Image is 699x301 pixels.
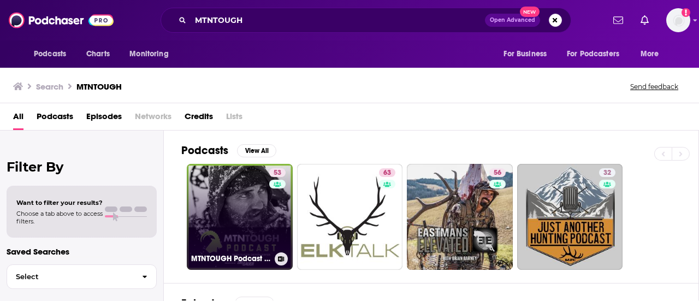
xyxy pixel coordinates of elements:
[274,168,281,179] span: 53
[37,108,73,130] a: Podcasts
[503,46,547,62] span: For Business
[36,81,63,92] h3: Search
[9,10,114,31] img: Podchaser - Follow, Share and Rate Podcasts
[7,273,133,280] span: Select
[185,108,213,130] a: Credits
[7,159,157,175] h2: Filter By
[191,11,485,29] input: Search podcasts, credits, & more...
[627,82,682,91] button: Send feedback
[496,44,560,64] button: open menu
[494,168,501,179] span: 56
[379,168,395,177] a: 63
[609,11,627,29] a: Show notifications dropdown
[16,199,103,206] span: Want to filter your results?
[666,8,690,32] img: User Profile
[181,144,276,157] a: PodcastsView All
[520,7,540,17] span: New
[603,168,611,179] span: 32
[666,8,690,32] span: Logged in as sierra.swanson
[122,44,182,64] button: open menu
[407,164,513,270] a: 56
[13,108,23,130] a: All
[641,46,659,62] span: More
[34,46,66,62] span: Podcasts
[666,8,690,32] button: Show profile menu
[490,17,535,23] span: Open Advanced
[7,264,157,289] button: Select
[135,108,171,130] span: Networks
[161,8,571,33] div: Search podcasts, credits, & more...
[297,164,403,270] a: 63
[26,44,80,64] button: open menu
[187,164,293,270] a: 53MTNTOUGH Podcast w/ [PERSON_NAME]
[237,144,276,157] button: View All
[489,168,506,177] a: 56
[86,108,122,130] a: Episodes
[226,108,242,130] span: Lists
[16,210,103,225] span: Choose a tab above to access filters.
[682,8,690,17] svg: Add a profile image
[76,81,122,92] h3: MTNTOUGH
[599,168,615,177] a: 32
[79,44,116,64] a: Charts
[129,46,168,62] span: Monitoring
[86,46,110,62] span: Charts
[633,44,673,64] button: open menu
[636,11,653,29] a: Show notifications dropdown
[567,46,619,62] span: For Podcasters
[560,44,635,64] button: open menu
[485,14,540,27] button: Open AdvancedNew
[517,164,623,270] a: 32
[181,144,228,157] h2: Podcasts
[191,254,270,263] h3: MTNTOUGH Podcast w/ [PERSON_NAME]
[269,168,286,177] a: 53
[383,168,391,179] span: 63
[7,246,157,257] p: Saved Searches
